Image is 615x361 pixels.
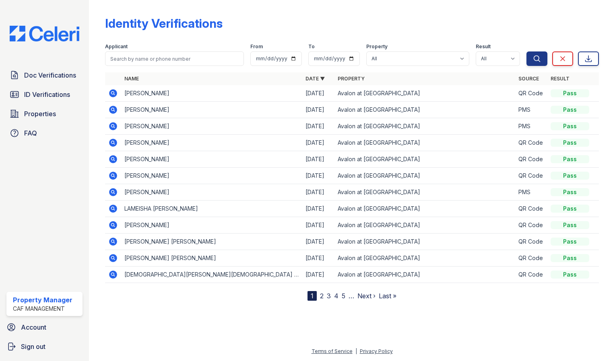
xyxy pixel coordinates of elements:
[105,16,223,31] div: Identity Verifications
[3,26,86,41] img: CE_Logo_Blue-a8612792a0a2168367f1c8372b55b34899dd931a85d93a1a3d3e32e68fde9ad4.png
[121,151,302,168] td: [PERSON_NAME]
[379,292,396,300] a: Last »
[312,348,353,354] a: Terms of Service
[551,139,589,147] div: Pass
[366,43,388,50] label: Property
[6,125,83,141] a: FAQ
[515,184,547,201] td: PMS
[551,172,589,180] div: Pass
[302,168,334,184] td: [DATE]
[342,292,345,300] a: 5
[334,292,338,300] a: 4
[307,291,317,301] div: 1
[121,102,302,118] td: [PERSON_NAME]
[551,106,589,114] div: Pass
[334,135,515,151] td: Avalon at [GEOGRAPHIC_DATA]
[551,188,589,196] div: Pass
[121,217,302,234] td: [PERSON_NAME]
[334,250,515,267] td: Avalon at [GEOGRAPHIC_DATA]
[302,151,334,168] td: [DATE]
[357,292,376,300] a: Next ›
[121,250,302,267] td: [PERSON_NAME] [PERSON_NAME]
[334,151,515,168] td: Avalon at [GEOGRAPHIC_DATA]
[105,43,128,50] label: Applicant
[3,338,86,355] a: Sign out
[515,217,547,234] td: QR Code
[24,109,56,119] span: Properties
[121,168,302,184] td: [PERSON_NAME]
[121,184,302,201] td: [PERSON_NAME]
[21,322,46,332] span: Account
[250,43,263,50] label: From
[6,67,83,83] a: Doc Verifications
[302,217,334,234] td: [DATE]
[302,250,334,267] td: [DATE]
[121,135,302,151] td: [PERSON_NAME]
[334,102,515,118] td: Avalon at [GEOGRAPHIC_DATA]
[24,70,76,80] span: Doc Verifications
[302,201,334,217] td: [DATE]
[360,348,393,354] a: Privacy Policy
[551,254,589,262] div: Pass
[24,128,37,138] span: FAQ
[349,291,354,301] span: …
[515,85,547,102] td: QR Code
[355,348,357,354] div: |
[308,43,315,50] label: To
[551,155,589,163] div: Pass
[334,234,515,250] td: Avalon at [GEOGRAPHIC_DATA]
[121,201,302,217] td: LAMEISHA [PERSON_NAME]
[305,76,325,82] a: Date ▼
[302,234,334,250] td: [DATE]
[334,168,515,184] td: Avalon at [GEOGRAPHIC_DATA]
[121,118,302,135] td: [PERSON_NAME]
[3,319,86,335] a: Account
[13,305,72,313] div: CAF Management
[334,184,515,201] td: Avalon at [GEOGRAPHIC_DATA]
[302,102,334,118] td: [DATE]
[551,271,589,279] div: Pass
[302,118,334,135] td: [DATE]
[24,90,70,99] span: ID Verifications
[334,85,515,102] td: Avalon at [GEOGRAPHIC_DATA]
[515,135,547,151] td: QR Code
[515,118,547,135] td: PMS
[302,135,334,151] td: [DATE]
[515,151,547,168] td: QR Code
[21,342,45,351] span: Sign out
[338,76,365,82] a: Property
[13,295,72,305] div: Property Manager
[302,85,334,102] td: [DATE]
[551,205,589,213] div: Pass
[551,238,589,246] div: Pass
[515,168,547,184] td: QR Code
[6,106,83,122] a: Properties
[551,76,570,82] a: Result
[551,89,589,97] div: Pass
[518,76,539,82] a: Source
[124,76,139,82] a: Name
[551,221,589,229] div: Pass
[476,43,491,50] label: Result
[121,234,302,250] td: [PERSON_NAME] [PERSON_NAME]
[515,250,547,267] td: QR Code
[121,267,302,283] td: [DEMOGRAPHIC_DATA][PERSON_NAME][DEMOGRAPHIC_DATA] [PERSON_NAME]
[121,85,302,102] td: [PERSON_NAME]
[6,86,83,103] a: ID Verifications
[334,217,515,234] td: Avalon at [GEOGRAPHIC_DATA]
[515,201,547,217] td: QR Code
[105,51,244,66] input: Search by name or phone number
[515,102,547,118] td: PMS
[302,267,334,283] td: [DATE]
[327,292,331,300] a: 3
[334,118,515,135] td: Avalon at [GEOGRAPHIC_DATA]
[302,184,334,201] td: [DATE]
[334,201,515,217] td: Avalon at [GEOGRAPHIC_DATA]
[334,267,515,283] td: Avalon at [GEOGRAPHIC_DATA]
[515,267,547,283] td: QR Code
[551,122,589,130] div: Pass
[515,234,547,250] td: QR Code
[320,292,324,300] a: 2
